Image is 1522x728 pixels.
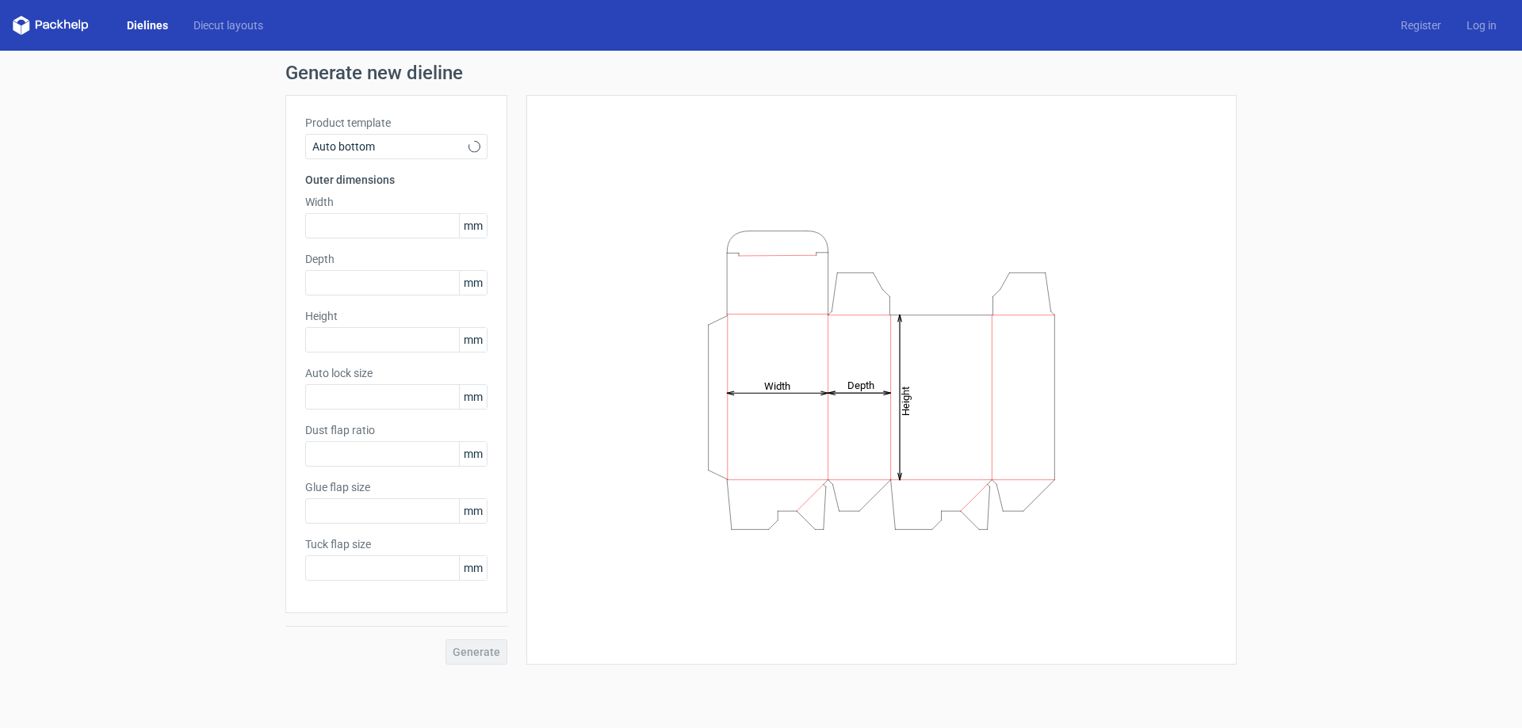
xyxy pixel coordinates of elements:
[900,386,912,415] tspan: Height
[459,328,487,352] span: mm
[459,214,487,238] span: mm
[312,139,468,154] span: Auto bottom
[459,556,487,580] span: mm
[181,17,276,33] a: Diecut layouts
[847,379,874,391] tspan: Depth
[305,251,488,267] label: Depth
[305,479,488,495] label: Glue flap size
[459,271,487,295] span: mm
[305,422,488,438] label: Dust flap ratio
[1454,17,1509,33] a: Log in
[305,308,488,324] label: Height
[459,385,487,409] span: mm
[305,536,488,552] label: Tuck flap size
[305,172,488,188] h3: Outer dimensions
[1388,17,1454,33] a: Register
[459,442,487,466] span: mm
[305,115,488,131] label: Product template
[764,379,790,391] tspan: Width
[114,17,181,33] a: Dielines
[305,365,488,381] label: Auto lock size
[285,63,1237,82] h1: Generate new dieline
[459,499,487,523] span: mm
[305,194,488,210] label: Width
